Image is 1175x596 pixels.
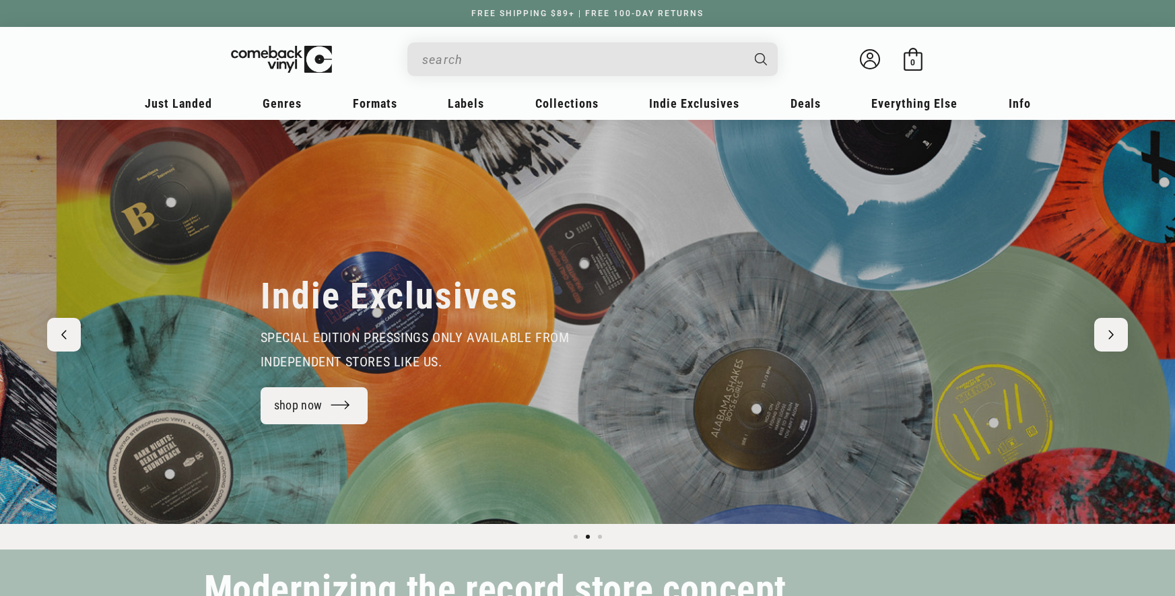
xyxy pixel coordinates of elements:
div: Search [407,42,778,76]
a: FREE SHIPPING $89+ | FREE 100-DAY RETURNS [458,9,717,18]
span: 0 [910,57,915,67]
span: Deals [791,96,821,110]
span: Collections [535,96,599,110]
button: Load slide 2 of 3 [582,531,594,543]
span: Just Landed [145,96,212,110]
span: Genres [263,96,302,110]
button: Load slide 3 of 3 [594,531,606,543]
span: special edition pressings only available from independent stores like us. [261,329,570,370]
span: Info [1009,96,1031,110]
button: Previous slide [47,318,81,352]
a: shop now [261,387,368,424]
button: Load slide 1 of 3 [570,531,582,543]
h2: Indie Exclusives [261,274,518,319]
span: Indie Exclusives [649,96,739,110]
button: Next slide [1094,318,1128,352]
span: Everything Else [871,96,958,110]
span: Formats [353,96,397,110]
button: Search [743,42,779,76]
input: When autocomplete results are available use up and down arrows to review and enter to select [422,46,741,73]
span: Labels [448,96,484,110]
